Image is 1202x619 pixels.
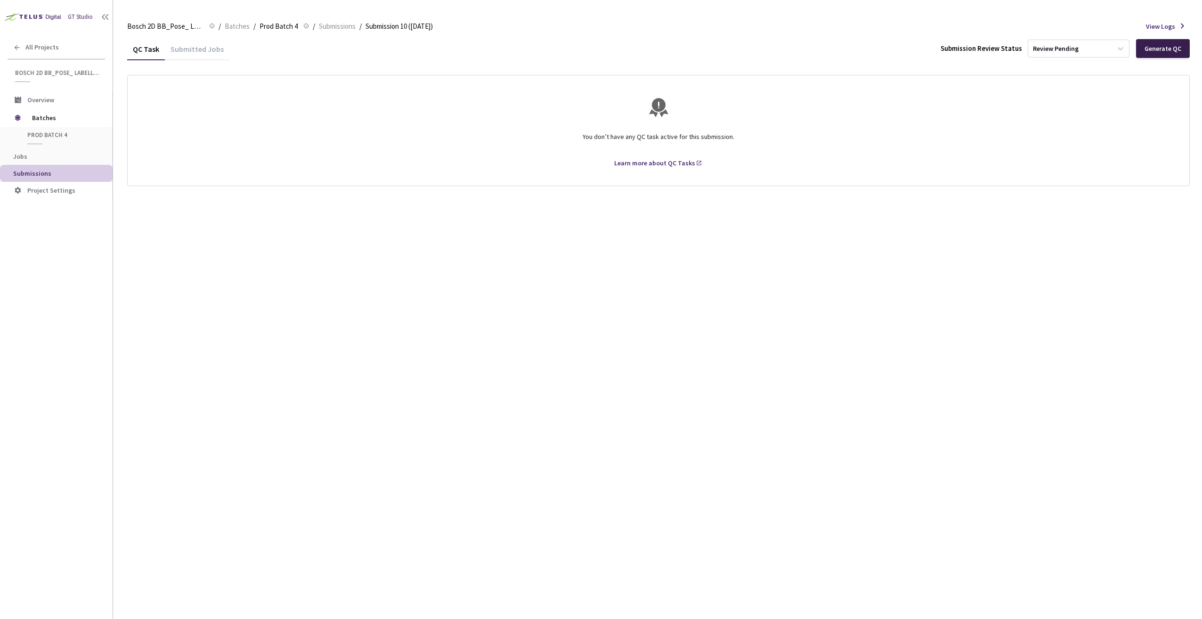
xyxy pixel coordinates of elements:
span: Overview [27,96,54,104]
div: You don’t have any QC task active for this submission. [139,124,1178,158]
div: Submission Review Status [941,43,1022,53]
span: Prod Batch 4 [27,131,97,139]
a: Batches [223,21,252,31]
div: QC Task [127,44,165,60]
div: Generate QC [1145,45,1181,52]
div: Learn more about QC Tasks [614,158,695,168]
span: Batches [225,21,250,32]
span: Submissions [319,21,356,32]
a: Submissions [317,21,357,31]
span: Bosch 2D BB_Pose_ Labelling (2025) [127,21,203,32]
li: / [219,21,221,32]
span: Bosch 2D BB_Pose_ Labelling (2025) [15,69,99,77]
span: Submissions [13,169,51,178]
span: Prod Batch 4 [260,21,298,32]
li: / [313,21,315,32]
span: Project Settings [27,186,75,195]
div: Submitted Jobs [165,44,229,60]
span: Jobs [13,152,27,161]
span: Batches [32,108,97,127]
li: / [253,21,256,32]
div: Review Pending [1033,44,1079,53]
span: Submission 10 ([DATE]) [365,21,433,32]
span: All Projects [25,43,59,51]
div: GT Studio [68,13,93,22]
span: View Logs [1146,22,1175,31]
li: / [359,21,362,32]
